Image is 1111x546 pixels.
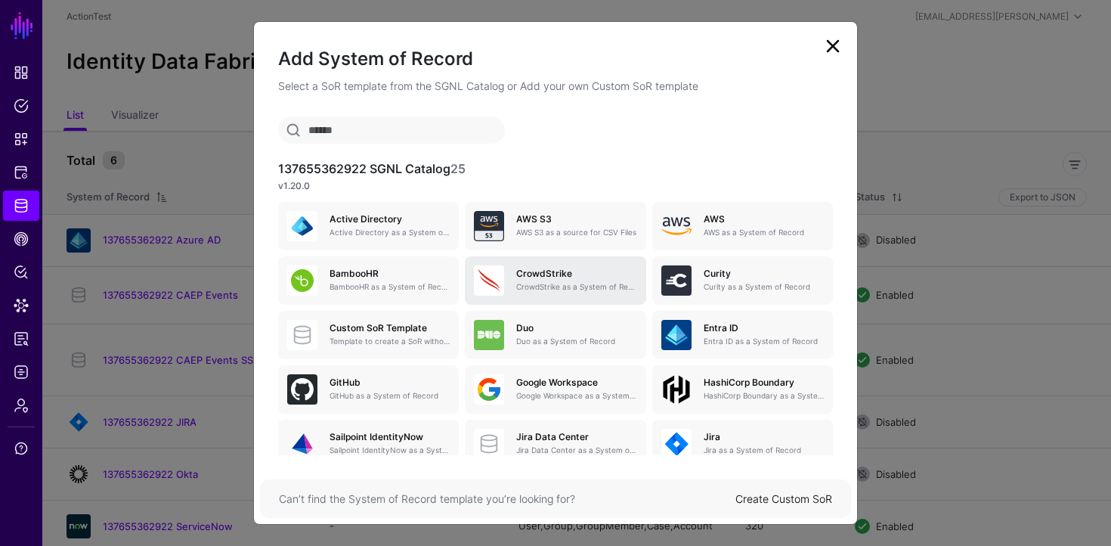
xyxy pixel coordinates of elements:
[704,390,824,402] p: HashiCorp Boundary as a System of Record
[704,268,824,279] h5: Curity
[516,377,636,388] h5: Google Workspace
[465,420,645,468] a: Jira Data CenterJira Data Center as a System of Record
[516,445,636,456] p: Jira Data Center as a System of Record
[704,432,824,442] h5: Jira
[652,256,833,305] a: CurityCurity as a System of Record
[704,336,824,347] p: Entra ID as a System of Record
[287,374,317,405] img: svg+xml;base64,PHN2ZyB3aWR0aD0iNjQiIGhlaWdodD0iNjQiIHZpZXdCb3g9IjAgMCA2NCA2NCIgZmlsbD0ibm9uZSIgeG...
[278,311,459,359] a: Custom SoR TemplateTemplate to create a SoR without any entities, attributes or relationships. On...
[661,265,692,296] img: svg+xml;base64,PHN2ZyB3aWR0aD0iNjQiIGhlaWdodD0iNjQiIHZpZXdCb3g9IjAgMCA2NCA2NCIgZmlsbD0ibm9uZSIgeG...
[330,432,450,442] h5: Sailpoint IdentityNow
[278,202,459,250] a: Active DirectoryActive Directory as a System of Record
[661,374,692,405] img: svg+xml;base64,PHN2ZyB4bWxucz0iaHR0cDovL3d3dy53My5vcmcvMjAwMC9zdmciIHdpZHRoPSIxMDBweCIgaGVpZ2h0PS...
[278,180,310,191] strong: v1.20.0
[652,202,833,250] a: AWSAWS as a System of Record
[516,268,636,279] h5: CrowdStrike
[450,161,466,176] span: 25
[652,420,833,468] a: JiraJira as a System of Record
[704,227,824,238] p: AWS as a System of Record
[661,429,692,459] img: svg+xml;base64,PHN2ZyB3aWR0aD0iNjQiIGhlaWdodD0iNjQiIHZpZXdCb3g9IjAgMCA2NCA2NCIgZmlsbD0ibm9uZSIgeG...
[278,256,459,305] a: BambooHRBambooHR as a System of Record
[652,365,833,414] a: HashiCorp BoundaryHashiCorp Boundary as a System of Record
[474,265,504,296] img: svg+xml;base64,PHN2ZyB3aWR0aD0iNjQiIGhlaWdodD0iNjQiIHZpZXdCb3g9IjAgMCA2NCA2NCIgZmlsbD0ibm9uZSIgeG...
[516,281,636,293] p: CrowdStrike as a System of Record
[474,211,504,241] img: svg+xml;base64,PHN2ZyB3aWR0aD0iNjQiIGhlaWdodD0iNjQiIHZpZXdCb3g9IjAgMCA2NCA2NCIgZmlsbD0ibm9uZSIgeG...
[516,214,636,225] h5: AWS S3
[330,336,450,347] p: Template to create a SoR without any entities, attributes or relationships. Once created, you can...
[330,268,450,279] h5: BambooHR
[287,265,317,296] img: svg+xml;base64,PHN2ZyB3aWR0aD0iNjQiIGhlaWdodD0iNjQiIHZpZXdCb3g9IjAgMCA2NCA2NCIgZmlsbD0ibm9uZSIgeG...
[661,320,692,350] img: svg+xml;base64,PHN2ZyB3aWR0aD0iNjQiIGhlaWdodD0iNjQiIHZpZXdCb3g9IjAgMCA2NCA2NCIgZmlsbD0ibm9uZSIgeG...
[652,311,833,359] a: Entra IDEntra ID as a System of Record
[704,323,824,333] h5: Entra ID
[465,256,645,305] a: CrowdStrikeCrowdStrike as a System of Record
[516,323,636,333] h5: Duo
[704,377,824,388] h5: HashiCorp Boundary
[330,323,450,333] h5: Custom SoR Template
[330,227,450,238] p: Active Directory as a System of Record
[330,214,450,225] h5: Active Directory
[330,445,450,456] p: Sailpoint IdentityNow as a System of Record
[474,320,504,350] img: svg+xml;base64,PHN2ZyB3aWR0aD0iNjQiIGhlaWdodD0iNjQiIHZpZXdCb3g9IjAgMCA2NCA2NCIgZmlsbD0ibm9uZSIgeG...
[465,311,645,359] a: DuoDuo as a System of Record
[704,281,824,293] p: Curity as a System of Record
[278,46,833,72] h2: Add System of Record
[465,202,645,250] a: AWS S3AWS S3 as a source for CSV Files
[735,492,832,505] a: Create Custom SoR
[516,336,636,347] p: Duo as a System of Record
[516,432,636,442] h5: Jira Data Center
[279,491,735,507] div: Can’t find the System of Record template you’re looking for?
[287,429,317,459] img: svg+xml;base64,PHN2ZyB3aWR0aD0iNjQiIGhlaWdodD0iNjQiIHZpZXdCb3g9IjAgMCA2NCA2NCIgZmlsbD0ibm9uZSIgeG...
[516,390,636,402] p: Google Workspace as a System of Record
[278,162,833,176] h3: 137655362922 SGNL Catalog
[278,420,459,468] a: Sailpoint IdentityNowSailpoint IdentityNow as a System of Record
[704,445,824,456] p: Jira as a System of Record
[278,365,459,414] a: GitHubGitHub as a System of Record
[278,78,833,94] p: Select a SoR template from the SGNL Catalog or Add your own Custom SoR template
[465,365,645,414] a: Google WorkspaceGoogle Workspace as a System of Record
[474,374,504,405] img: svg+xml;base64,PHN2ZyB3aWR0aD0iNjQiIGhlaWdodD0iNjQiIHZpZXdCb3g9IjAgMCA2NCA2NCIgZmlsbD0ibm9uZSIgeG...
[516,227,636,238] p: AWS S3 as a source for CSV Files
[330,390,450,402] p: GitHub as a System of Record
[661,211,692,241] img: svg+xml;base64,PHN2ZyB4bWxucz0iaHR0cDovL3d3dy53My5vcmcvMjAwMC9zdmciIHhtbG5zOnhsaW5rPSJodHRwOi8vd3...
[287,211,317,241] img: svg+xml;base64,PHN2ZyB3aWR0aD0iNjQiIGhlaWdodD0iNjQiIHZpZXdCb3g9IjAgMCA2NCA2NCIgZmlsbD0ibm9uZSIgeG...
[330,281,450,293] p: BambooHR as a System of Record
[704,214,824,225] h5: AWS
[330,377,450,388] h5: GitHub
